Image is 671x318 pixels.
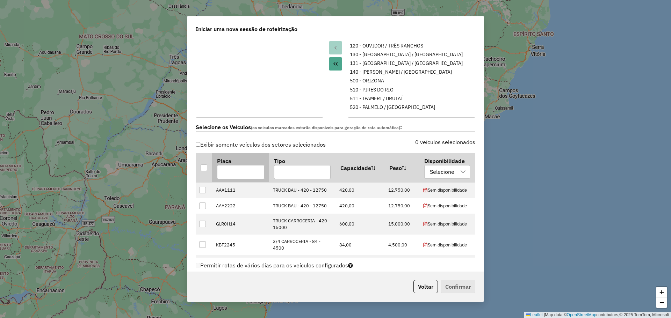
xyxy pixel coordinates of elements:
div: 130 - [GEOGRAPHIC_DATA] / [GEOGRAPHIC_DATA] [350,51,473,58]
a: OpenStreetMap [567,312,597,317]
span: Iniciar uma nova sessão de roteirização [196,25,297,33]
span: (os veículos marcados estarão disponíveis para geração de rota automática) [251,125,400,130]
td: 420,00 [335,198,384,214]
td: 600,00 [335,214,384,234]
td: AAA2222 [212,198,269,214]
div: 520 - PALMELO / [GEOGRAPHIC_DATA] [350,104,473,111]
i: 'Roteirizador.NaoPossuiAgenda' | translate [423,222,428,227]
div: 131 - [GEOGRAPHIC_DATA] / [GEOGRAPHIC_DATA] [350,60,473,67]
td: GLR0H14 [212,214,269,234]
td: 4.500,00 [384,235,419,255]
label: Selecione os Veículos : [196,123,475,132]
i: 'Roteirizador.NaoPossuiAgenda' | translate [423,243,428,247]
span: | [544,312,545,317]
div: Selecione [427,165,457,179]
input: Exibir somente veículos dos setores selecionados [196,142,200,147]
div: Sem disponibilidade [423,242,471,248]
button: Voltar [413,280,438,293]
th: Placa [212,153,269,182]
td: 3/4 CARROCERIA - 84 - 4500 [269,235,335,255]
td: TRUCK CARROCERIA - 420 - 15000 [269,214,335,234]
th: Capacidade [335,153,384,182]
div: Sem disponibilidade [423,187,471,193]
td: TRUCK BAU - 420 - 12750 [269,198,335,214]
td: 12.750,00 [384,182,419,198]
a: Zoom in [656,287,667,297]
div: 500 - ORIZONA [350,77,473,84]
div: Map data © contributors,© 2025 TomTom, Microsoft [524,312,671,318]
td: KBF2245 [212,235,269,255]
input: Permitir rotas de vários dias para os veículos configurados [196,263,200,267]
td: 4.500,00 [384,255,419,276]
span: + [659,288,664,296]
div: 140 - [PERSON_NAME] / [GEOGRAPHIC_DATA] [350,68,473,76]
th: Tipo [269,153,335,182]
td: NFH6489 [212,255,269,276]
div: Sem disponibilidade [423,221,471,227]
td: 3/4 CARROCERIA - 84 - 4500 [269,255,335,276]
i: 'Roteirizador.NaoPossuiAgenda' | translate [423,204,428,208]
button: Move All to Source [329,57,342,71]
td: 15.000,00 [384,214,419,234]
label: Permitir rotas de vários dias para os veículos configurados [196,259,353,272]
td: AAA1111 [212,182,269,198]
a: Leaflet [526,312,543,317]
td: 84,00 [335,235,384,255]
div: Sem disponibilidade [423,202,471,209]
th: Peso [384,153,419,182]
td: 12.750,00 [384,198,419,214]
div: 510 - PIRES DO RIO [350,86,473,94]
i: Selecione pelo menos um veículo [348,262,353,268]
td: TRUCK BAU - 420 - 12750 [269,182,335,198]
label: Exibir somente veículos dos setores selecionados [196,138,326,151]
div: 511 - IPAMERI / URUTAÍ [350,95,473,102]
div: 120 - OUVIDOR / TRÊS RANCHOS [350,42,473,50]
label: 0 veículos selecionados [415,138,475,146]
span: − [659,298,664,307]
i: 'Roteirizador.NaoPossuiAgenda' | translate [423,188,428,193]
td: 420,00 [335,182,384,198]
th: Disponibilidade [419,153,475,182]
td: 84,00 [335,255,384,276]
a: Zoom out [656,297,667,308]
